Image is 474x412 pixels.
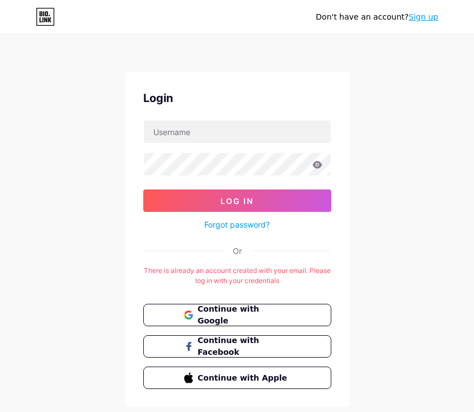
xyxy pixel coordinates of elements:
[233,245,242,257] div: Or
[143,266,331,286] div: There is already an account created with your email. Please log in with your credentials
[220,196,254,206] span: Log In
[409,12,438,21] a: Sign up
[143,189,331,212] button: Log In
[143,90,331,107] div: Login
[198,335,290,358] span: Continue with Facebook
[198,372,290,384] span: Continue with Apple
[143,367,331,389] button: Continue with Apple
[316,11,438,23] div: Don't have an account?
[143,304,331,326] button: Continue with Google
[204,219,270,230] a: Forgot password?
[143,335,331,358] button: Continue with Facebook
[198,303,290,327] span: Continue with Google
[144,121,331,143] input: Username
